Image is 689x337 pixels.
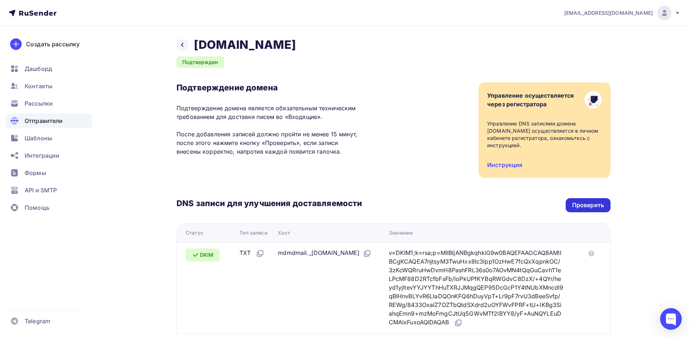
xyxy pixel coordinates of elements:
[25,168,46,177] span: Формы
[389,248,564,327] div: v=DKIM1;k=rsa;p=MIIBIjANBgkqhkiG9w0BAQEFAAOCAQ8AMIIBCgKCAQEA7njtsyM3TwuHxx8Ic3lpp1OzHwE7fcQxXqpnk...
[487,120,602,149] div: Управление DNS записями домена [DOMAIN_NAME] осуществляется в личном кабинете регистратора, ознак...
[572,201,604,209] div: Проверить
[25,99,53,108] span: Рассылки
[564,6,680,20] a: [EMAIL_ADDRESS][DOMAIN_NAME]
[487,91,574,108] div: Управление осуществляется через регистратора
[25,151,59,160] span: Интеграции
[6,166,92,180] a: Формы
[6,79,92,93] a: Контакты
[25,134,52,142] span: Шаблоны
[239,229,267,236] div: Тип записи
[25,186,57,195] span: API и SMTP
[25,116,63,125] span: Отправители
[6,114,92,128] a: Отправители
[194,38,296,52] h2: [DOMAIN_NAME]
[25,203,50,212] span: Помощь
[176,82,362,93] h3: Подтверждение домена
[564,9,653,17] span: [EMAIL_ADDRESS][DOMAIN_NAME]
[278,229,290,236] div: Хост
[278,248,371,258] div: mdmdmail._[DOMAIN_NAME]
[176,104,362,156] p: Подтверждение домена является обязательным техническим требованием для доставки писем во «Входящи...
[200,251,214,259] span: DKIM
[25,64,52,73] span: Дашборд
[26,40,80,48] div: Создать рассылку
[176,56,224,68] div: Подтвержден
[186,229,203,236] div: Статус
[239,248,264,258] div: TXT
[176,198,362,210] h3: DNS записи для улучшения доставляемости
[487,161,522,168] a: Инструкция
[6,96,92,111] a: Рассылки
[389,229,413,236] div: Значение
[25,317,50,325] span: Telegram
[6,61,92,76] a: Дашборд
[6,131,92,145] a: Шаблоны
[25,82,52,90] span: Контакты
